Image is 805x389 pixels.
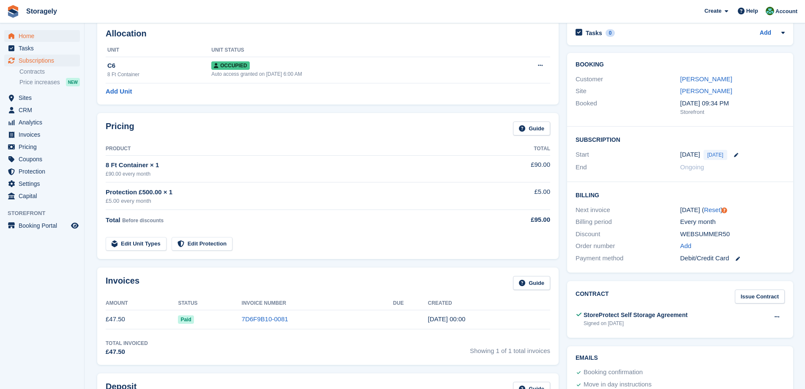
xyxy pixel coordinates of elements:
div: Total Invoiced [106,339,148,347]
span: CRM [19,104,69,116]
h2: Invoices [106,276,139,290]
a: menu [4,30,80,42]
a: Reset [704,206,720,213]
a: Edit Unit Types [106,237,166,251]
span: Capital [19,190,69,202]
th: Product [106,142,491,156]
span: Invoices [19,129,69,141]
span: Price increases [19,78,60,86]
span: Protection [19,166,69,177]
div: Storefront [680,108,785,116]
div: Site [576,86,680,96]
h2: Booking [576,61,785,68]
span: Analytics [19,116,69,128]
a: menu [4,42,80,54]
a: [PERSON_NAME] [680,75,732,83]
a: menu [4,129,80,141]
a: menu [4,190,80,202]
span: Account [775,7,797,16]
a: menu [4,178,80,190]
span: Occupied [211,61,249,70]
span: Paid [178,315,194,324]
a: Storagely [23,4,60,18]
img: stora-icon-8386f47178a22dfd0bd8f6a31ec36ba5ce8667c1dd55bd0f319d3a0aa187defe.svg [7,5,19,18]
div: Billing period [576,217,680,227]
h2: Emails [576,355,785,361]
span: Home [19,30,69,42]
h2: Pricing [106,121,134,135]
div: End [576,163,680,172]
span: Total [106,216,120,223]
th: Invoice Number [242,297,393,310]
a: Issue Contract [735,290,785,303]
td: £90.00 [491,155,550,182]
div: 0 [606,29,615,37]
h2: Tasks [586,29,602,37]
div: £90.00 every month [106,170,491,178]
a: menu [4,116,80,128]
div: £5.00 every month [106,197,491,205]
div: Protection £500.00 × 1 [106,188,491,197]
div: Every month [680,217,785,227]
a: Preview store [70,221,80,231]
span: Sites [19,92,69,104]
td: £47.50 [106,310,178,329]
div: Debit/Credit Card [680,254,785,263]
div: StoreProtect Self Storage Agreement [584,311,688,320]
span: Coupons [19,153,69,165]
a: Guide [513,121,550,135]
div: £95.00 [491,215,550,225]
time: 2025-09-21 23:00:41 UTC [428,315,466,323]
div: Tooltip anchor [720,207,728,214]
img: Notifications [766,7,774,15]
th: Total [491,142,550,156]
th: Unit Status [211,44,495,57]
h2: Subscription [576,135,785,143]
th: Status [178,297,241,310]
span: Showing 1 of 1 total invoices [470,339,550,357]
span: Ongoing [680,163,704,171]
div: Discount [576,229,680,239]
div: [DATE] ( ) [680,205,785,215]
a: Contracts [19,68,80,76]
div: £47.50 [106,347,148,357]
span: Booking Portal [19,220,69,232]
a: menu [4,220,80,232]
div: Payment method [576,254,680,263]
div: [DATE] 09:34 PM [680,99,785,108]
div: C6 [107,61,211,71]
div: 8 Ft Container × 1 [106,160,491,170]
span: Help [746,7,758,15]
div: Booked [576,99,680,116]
td: £5.00 [491,182,550,210]
span: Settings [19,178,69,190]
div: 8 Ft Container [107,71,211,78]
h2: Contract [576,290,609,303]
time: 2025-09-21 23:00:00 UTC [680,150,700,160]
a: [PERSON_NAME] [680,87,732,94]
div: WEBSUMMER50 [680,229,785,239]
a: Edit Protection [172,237,232,251]
div: Start [576,150,680,160]
a: menu [4,104,80,116]
a: menu [4,153,80,165]
a: Add [680,241,692,251]
span: [DATE] [704,150,727,160]
span: Before discounts [122,218,164,223]
a: Guide [513,276,550,290]
th: Created [428,297,550,310]
h2: Billing [576,190,785,199]
th: Due [393,297,428,310]
span: Pricing [19,141,69,153]
span: Subscriptions [19,55,69,66]
a: Price increases NEW [19,77,80,87]
a: Add Unit [106,87,132,97]
div: Next invoice [576,205,680,215]
h2: Allocation [106,29,550,39]
div: Booking confirmation [584,367,643,378]
span: Tasks [19,42,69,54]
div: Customer [576,74,680,84]
a: Add [760,28,771,38]
a: menu [4,92,80,104]
div: Order number [576,241,680,251]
